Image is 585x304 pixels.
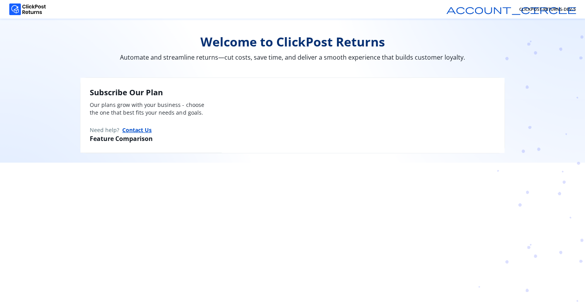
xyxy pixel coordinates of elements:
[446,5,576,14] span: account_circle
[519,6,576,12] span: CLICKPOST-RETURNS-DEV-5
[9,3,46,15] img: Logo
[80,34,505,50] span: Welcome to ClickPost Returns
[90,101,212,117] p: Our plans grow with your business - choose the one that best fits your needs and goals.
[90,126,119,134] span: Need help?
[80,53,505,62] span: Automate and streamline returns—cut costs, save time, and deliver a smooth experience that builds...
[122,126,152,134] button: Contact Us
[90,87,212,98] h2: Subscribe Our Plan
[90,134,153,143] span: Feature Comparison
